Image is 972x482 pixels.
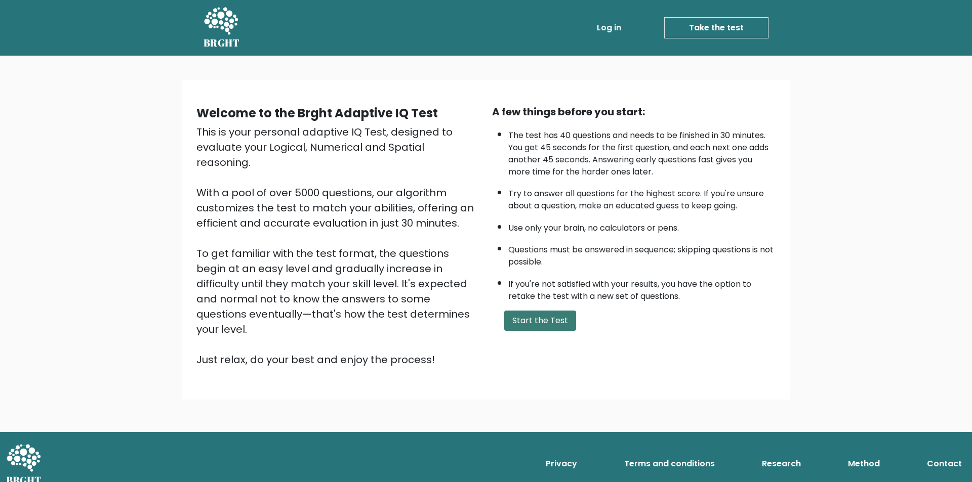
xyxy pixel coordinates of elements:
[508,183,776,212] li: Try to answer all questions for the highest score. If you're unsure about a question, make an edu...
[593,18,625,38] a: Log in
[508,273,776,302] li: If you're not satisfied with your results, you have the option to retake the test with a new set ...
[508,217,776,234] li: Use only your brain, no calculators or pens.
[923,454,966,474] a: Contact
[508,124,776,178] li: The test has 40 questions and needs to be finished in 30 minutes. You get 45 seconds for the firs...
[844,454,884,474] a: Method
[504,311,576,331] button: Start the Test
[196,124,480,367] div: This is your personal adaptive IQ Test, designed to evaluate your Logical, Numerical and Spatial ...
[620,454,719,474] a: Terms and conditions
[196,105,438,121] b: Welcome to the Brght Adaptive IQ Test
[204,37,240,49] h5: BRGHT
[664,17,768,38] a: Take the test
[492,104,776,119] div: A few things before you start:
[508,239,776,268] li: Questions must be answered in sequence; skipping questions is not possible.
[204,4,240,52] a: BRGHT
[758,454,805,474] a: Research
[542,454,581,474] a: Privacy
